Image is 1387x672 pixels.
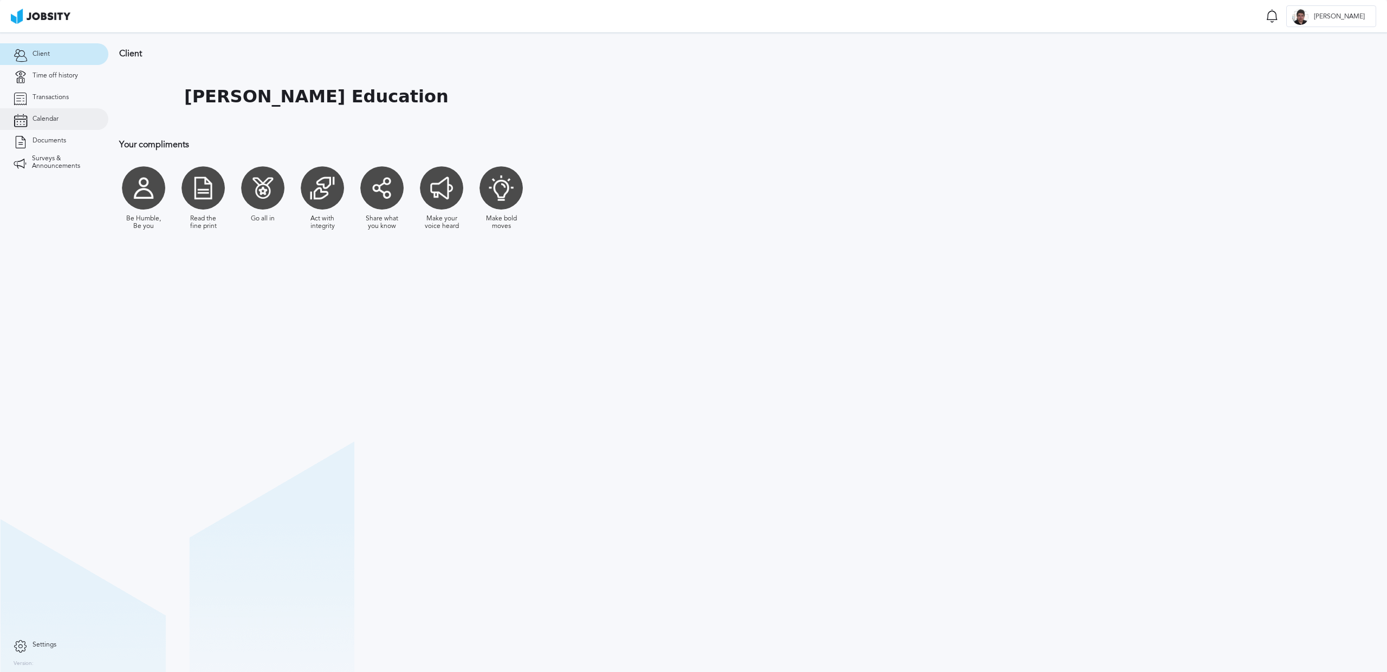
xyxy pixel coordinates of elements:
[1286,5,1376,27] button: R[PERSON_NAME]
[14,661,34,667] label: Version:
[184,215,222,230] div: Read the fine print
[423,215,461,230] div: Make your voice heard
[33,72,78,80] span: Time off history
[33,94,69,101] span: Transactions
[184,87,449,107] h1: [PERSON_NAME] Education
[33,115,59,123] span: Calendar
[119,49,707,58] h3: Client
[119,140,707,149] h3: Your compliments
[1308,13,1370,21] span: [PERSON_NAME]
[251,215,275,223] div: Go all in
[482,215,520,230] div: Make bold moves
[303,215,341,230] div: Act with integrity
[33,137,66,145] span: Documents
[33,641,56,649] span: Settings
[33,50,50,58] span: Client
[32,155,95,170] span: Surveys & Announcements
[11,9,70,24] img: ab4bad089aa723f57921c736e9817d99.png
[1292,9,1308,25] div: R
[125,215,163,230] div: Be Humble, Be you
[363,215,401,230] div: Share what you know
